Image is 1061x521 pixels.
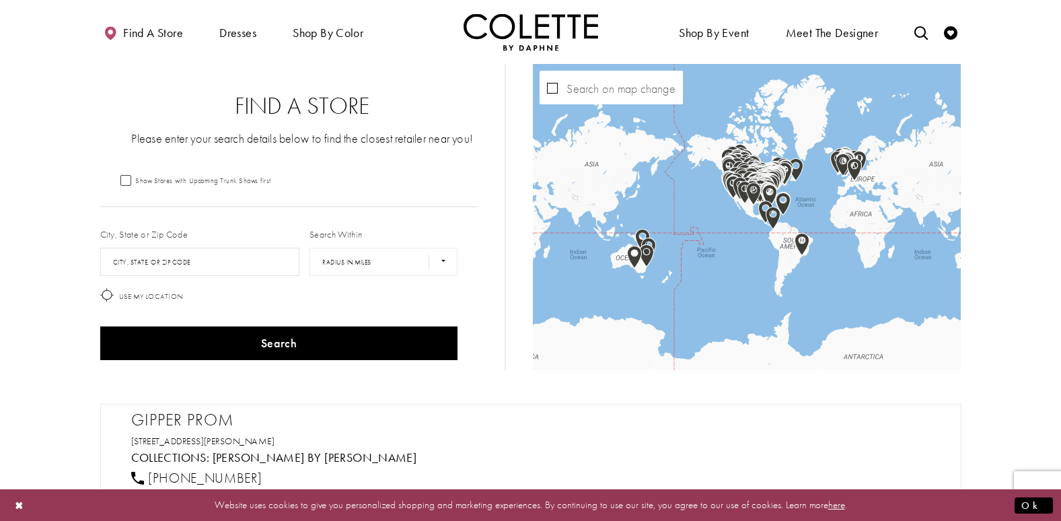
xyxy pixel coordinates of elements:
label: Search Within [309,228,362,241]
span: Show Stores with Upcoming Trunk Shows first [135,176,271,185]
span: Find a store [123,26,183,40]
span: Dresses [219,26,256,40]
a: Find a store [100,13,186,50]
input: City, State, or ZIP Code [100,248,300,276]
a: here [828,498,845,512]
p: Website uses cookies to give you personalized shopping and marketing experiences. By continuing t... [97,496,964,514]
a: Opens in new tab [131,435,275,447]
button: Close Dialog [8,493,31,517]
p: Please enter your search details below to find the closest retailer near you! [127,130,478,147]
span: Dresses [216,13,260,50]
h2: Gipper Prom [131,410,944,430]
img: Colette by Daphne [464,13,598,50]
a: [PHONE_NUMBER] [131,469,262,487]
span: Shop By Event [679,26,749,40]
a: Meet the designer [782,13,882,50]
span: Shop by color [293,26,363,40]
span: Shop By Event [675,13,752,50]
label: City, State or Zip Code [100,228,188,241]
button: Submit Dialog [1015,497,1053,514]
span: Shop by color [289,13,367,50]
a: Visit Home Page [464,13,598,50]
div: Map with store locations [533,64,961,370]
a: Toggle search [911,13,931,50]
select: Radius In Miles [309,248,458,276]
span: Collections: [131,450,210,465]
span: Meet the designer [786,26,879,40]
span: [PHONE_NUMBER] [148,469,262,487]
a: Visit Colette by Daphne page - Opens in new tab [213,450,417,465]
button: Search [100,326,458,360]
h2: Find a Store [127,93,478,120]
a: Check Wishlist [941,13,961,50]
